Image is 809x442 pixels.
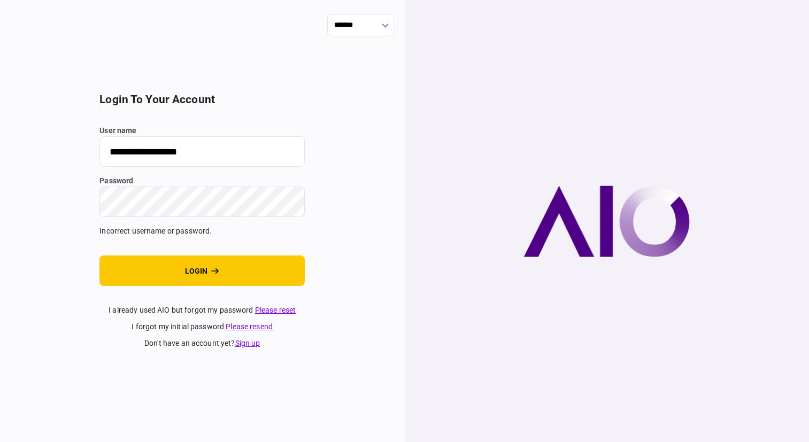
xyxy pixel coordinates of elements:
button: login [99,255,305,286]
div: don't have an account yet ? [99,338,305,349]
div: Incorrect username or password. [99,226,305,237]
input: password [99,187,305,217]
a: Sign up [235,339,260,347]
a: Please reset [255,306,296,314]
a: Please resend [226,322,273,331]
h2: login to your account [99,93,305,106]
label: password [99,175,305,187]
div: I already used AIO but forgot my password [99,305,305,316]
input: show language options [327,14,394,36]
label: user name [99,125,305,136]
img: AIO company logo [523,185,690,257]
input: user name [99,136,305,167]
div: I forgot my initial password [99,321,305,332]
